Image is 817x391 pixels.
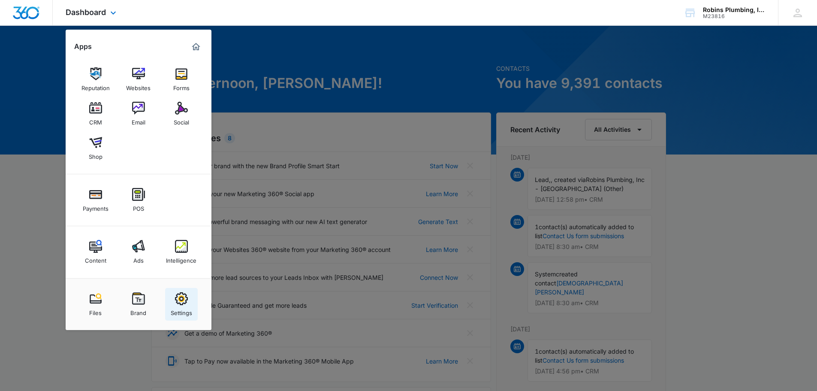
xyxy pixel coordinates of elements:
[79,132,112,164] a: Shop
[122,236,155,268] a: Ads
[89,115,102,126] div: CRM
[66,8,106,17] span: Dashboard
[89,149,103,160] div: Shop
[130,305,146,316] div: Brand
[85,253,106,264] div: Content
[132,115,145,126] div: Email
[79,97,112,130] a: CRM
[79,63,112,96] a: Reputation
[703,6,766,13] div: account name
[83,201,109,212] div: Payments
[79,288,112,321] a: Files
[133,253,144,264] div: Ads
[122,184,155,216] a: POS
[703,13,766,19] div: account id
[74,42,92,51] h2: Apps
[165,97,198,130] a: Social
[173,80,190,91] div: Forms
[89,305,102,316] div: Files
[79,184,112,216] a: Payments
[171,305,192,316] div: Settings
[122,63,155,96] a: Websites
[122,97,155,130] a: Email
[126,80,151,91] div: Websites
[165,236,198,268] a: Intelligence
[165,288,198,321] a: Settings
[189,40,203,54] a: Marketing 360® Dashboard
[165,63,198,96] a: Forms
[133,201,144,212] div: POS
[79,236,112,268] a: Content
[81,80,110,91] div: Reputation
[166,253,196,264] div: Intelligence
[122,288,155,321] a: Brand
[174,115,189,126] div: Social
